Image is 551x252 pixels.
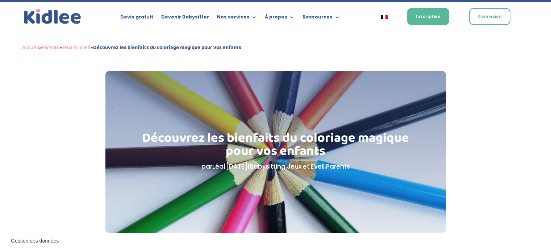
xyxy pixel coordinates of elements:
img: Français [381,15,388,19]
a: Inscription [407,8,449,25]
a: Kidlee Logo [22,7,83,26]
a: Connexion [469,8,510,25]
a: Devis gratuit [120,15,153,22]
a: Devenir Babysitter [161,15,209,22]
strong: Découvrez les bienfaits du coloriage magique pour vos enfants [93,43,241,52]
span: » » » [22,43,241,52]
span: Gestion des données [11,238,59,244]
a: Babysitting [250,162,285,171]
a: Ressources [302,15,340,22]
a: Nos services [217,15,257,22]
button: Gestion des données [7,234,63,249]
a: Jeux et Eveil [287,162,325,171]
a: Jeux et Eveil [62,43,91,52]
img: logo_kidlee_bleu [22,7,83,26]
span: [DATE] [226,162,247,171]
a: Accueil [22,43,39,52]
h1: Découvrez les bienfaits du coloriage magique pour vos enfants [142,132,409,161]
a: À propos [265,15,295,22]
a: Léa [212,162,224,171]
p: par | | , , [142,161,409,172]
a: Parents [326,162,350,171]
a: Parents [42,43,59,52]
